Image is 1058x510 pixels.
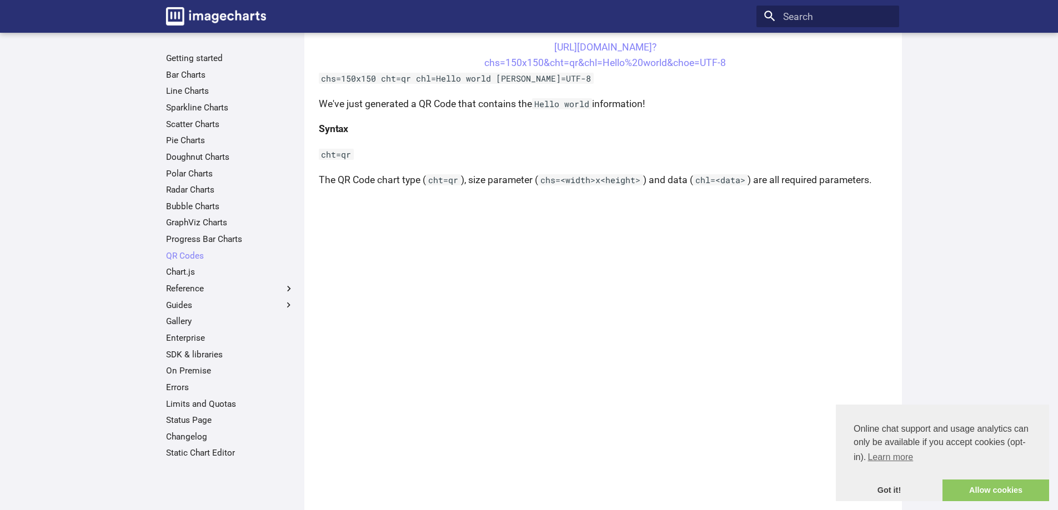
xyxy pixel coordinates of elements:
[319,121,892,137] h4: Syntax
[166,152,294,163] a: Doughnut Charts
[166,7,266,26] img: logo
[319,149,354,160] code: cht=qr
[854,422,1031,466] span: Online chat support and usage analytics can only be available if you accept cookies (opt-in).
[166,250,294,261] a: QR Codes
[166,447,294,458] a: Static Chart Editor
[166,382,294,393] a: Errors
[166,365,294,376] a: On Premise
[166,69,294,80] a: Bar Charts
[166,135,294,146] a: Pie Charts
[166,168,294,179] a: Polar Charts
[319,172,892,188] p: The QR Code chart type ( ), size parameter ( ) and data ( ) are all required parameters.
[693,174,748,185] code: chl=<data>
[319,73,594,84] code: chs=150x150 cht=qr chl=Hello world [PERSON_NAME]=UTF-8
[866,449,915,466] a: learn more about cookies
[319,96,892,112] p: We've just generated a QR Code that contains the information!
[166,415,294,426] a: Status Page
[166,398,294,410] a: Limits and Quotas
[166,53,294,64] a: Getting started
[161,2,271,30] a: Image-Charts documentation
[166,300,294,311] label: Guides
[166,266,294,277] a: Chart.js
[166,234,294,245] a: Progress Bar Charts
[166,349,294,360] a: SDK & libraries
[538,174,643,185] code: chs=<width>x<height>
[836,405,1049,501] div: cookieconsent
[166,184,294,195] a: Radar Charts
[166,217,294,228] a: GraphViz Charts
[166,119,294,130] a: Scatter Charts
[166,201,294,212] a: Bubble Charts
[532,98,592,109] code: Hello world
[942,479,1049,502] a: allow cookies
[166,431,294,442] a: Changelog
[426,174,461,185] code: cht=qr
[166,283,294,294] label: Reference
[166,332,294,344] a: Enterprise
[166,102,294,113] a: Sparkline Charts
[166,85,294,97] a: Line Charts
[756,6,899,28] input: Search
[166,316,294,327] a: Gallery
[484,42,726,68] a: [URL][DOMAIN_NAME]?chs=150x150&cht=qr&chl=Hello%20world&choe=UTF-8
[836,479,942,502] a: dismiss cookie message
